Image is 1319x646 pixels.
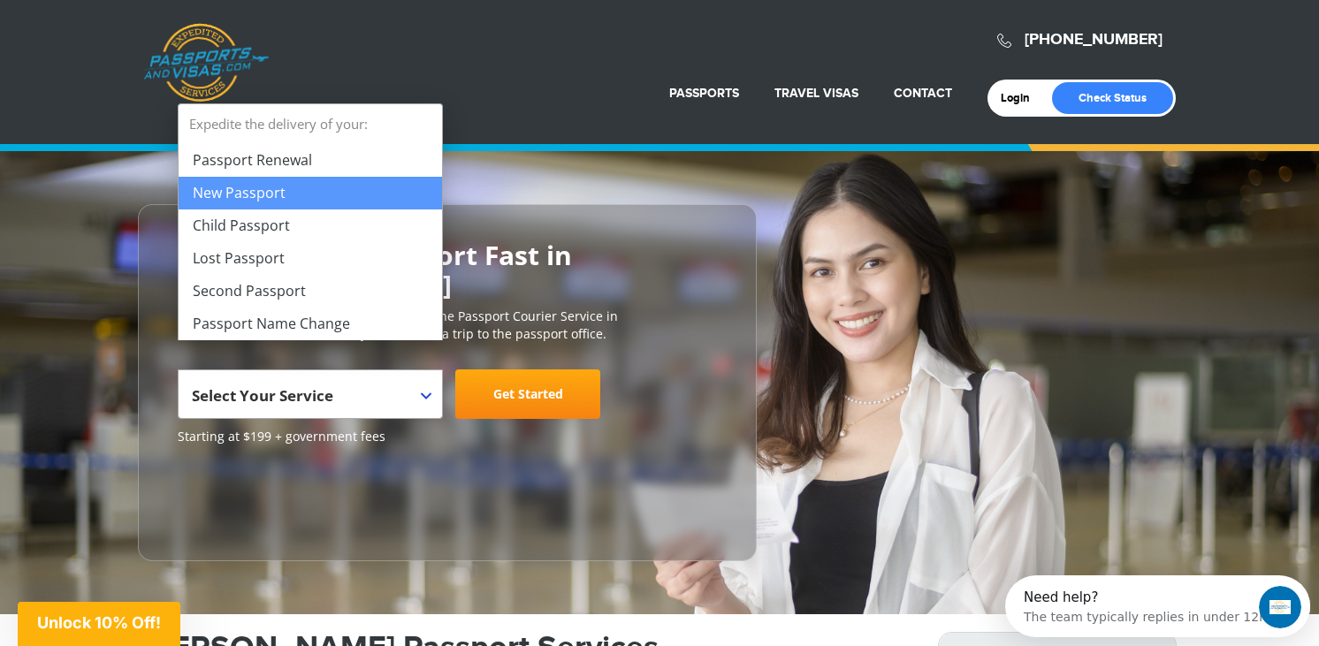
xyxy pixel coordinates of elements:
a: Contact [894,86,952,101]
div: The team typically replies in under 12h [19,29,262,48]
strong: Expedite the delivery of your: [179,104,442,144]
a: [PHONE_NUMBER] [1025,30,1163,49]
iframe: Intercom live chat discovery launcher [1005,575,1310,637]
h2: Get Your U.S. Passport Fast in [GEOGRAPHIC_DATA] [178,240,717,299]
span: Unlock 10% Off! [37,613,161,632]
a: Get Started [455,369,600,419]
li: Passport Renewal [179,144,442,177]
a: Check Status [1052,82,1173,114]
li: Lost Passport [179,242,442,275]
div: Open Intercom Messenger [7,7,314,56]
li: Passport Name Change [179,308,442,340]
span: Starting at $199 + government fees [178,428,717,445]
li: Second Passport [179,275,442,308]
span: Select Your Service [192,385,333,406]
li: Child Passport [179,209,442,242]
a: Passports [669,86,739,101]
a: Passports & [DOMAIN_NAME] [143,23,269,103]
li: New Passport [179,177,442,209]
span: Select Your Service [178,369,443,419]
span: Select Your Service [192,376,424,426]
li: Expedite the delivery of your: [179,104,442,340]
a: Travel Visas [774,86,858,101]
p: [DOMAIN_NAME] is the #1 most trusted online Passport Courier Service in [GEOGRAPHIC_DATA]. We sav... [178,308,717,343]
div: Unlock 10% Off! [18,602,180,646]
iframe: Intercom live chat [1259,586,1301,628]
a: Login [1001,91,1042,105]
iframe: Customer reviews powered by Trustpilot [178,454,310,543]
div: Need help? [19,15,262,29]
